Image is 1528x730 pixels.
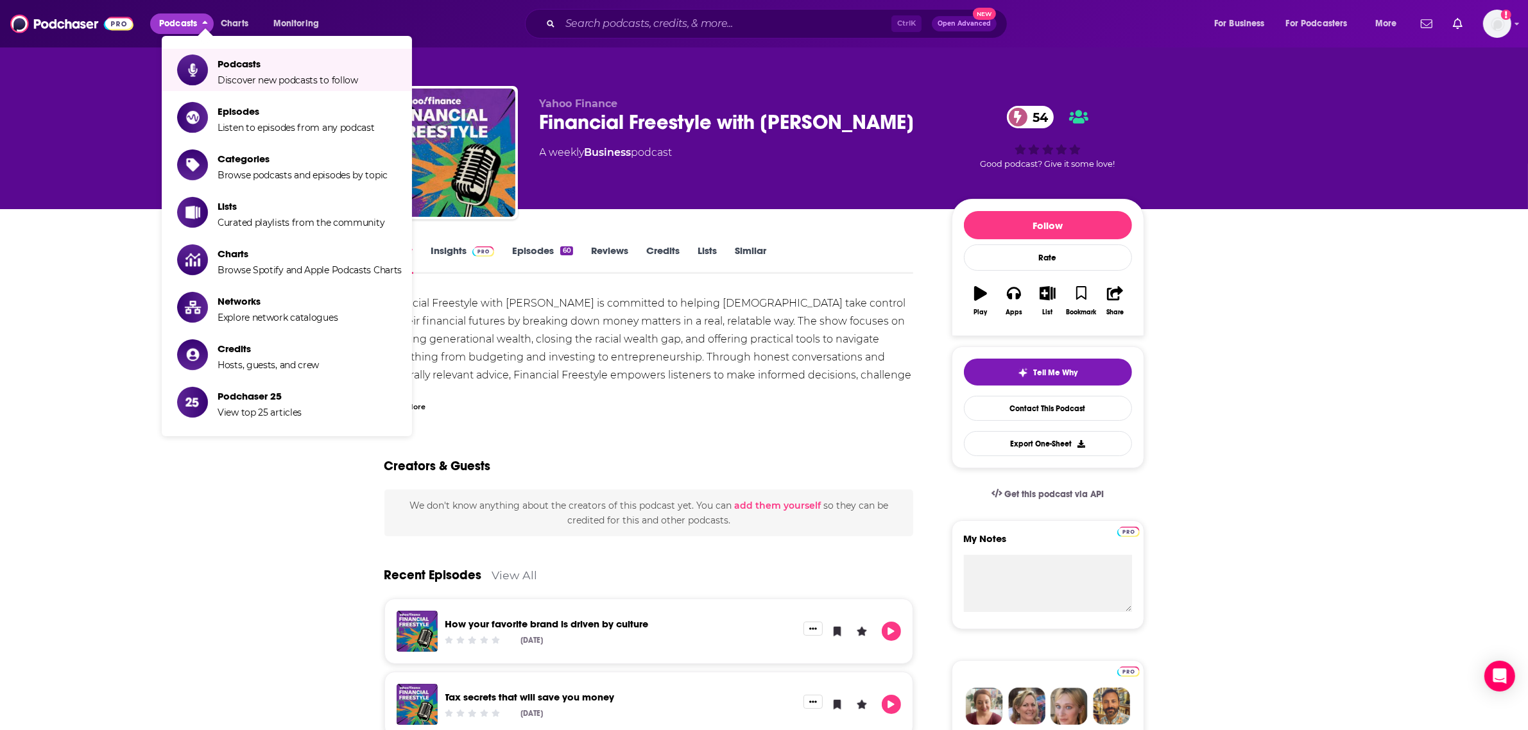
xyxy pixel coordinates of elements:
[1117,666,1140,677] img: Podchaser Pro
[803,622,823,636] button: Show More Button
[431,244,495,274] a: InsightsPodchaser Pro
[218,312,338,323] span: Explore network catalogues
[1375,15,1397,33] span: More
[520,709,543,718] div: [DATE]
[537,9,1020,38] div: Search podcasts, credits, & more...
[964,359,1132,386] button: tell me why sparkleTell Me Why
[443,708,501,718] div: Community Rating: 0 out of 5
[1483,10,1511,38] span: Logged in as seanrlayton
[218,295,338,307] span: Networks
[1483,10,1511,38] button: Show profile menu
[384,567,482,583] a: Recent Episodes
[1366,13,1413,34] button: open menu
[803,695,823,709] button: Show More Button
[218,390,302,402] span: Podchaser 25
[218,407,302,418] span: View top 25 articles
[964,532,1132,555] label: My Notes
[520,636,543,645] div: [DATE]
[1031,278,1064,324] button: List
[964,396,1132,421] a: Contact This Podcast
[828,695,847,714] button: Bookmark Episode
[1004,489,1104,500] span: Get this podcast via API
[512,244,572,274] a: Episodes60
[218,217,384,228] span: Curated playlists from the community
[397,684,438,725] img: Tax secrets that will save you money
[646,244,680,274] a: Credits
[218,200,384,212] span: Lists
[828,622,847,641] button: Bookmark Episode
[1098,278,1131,324] button: Share
[964,211,1132,239] button: Follow
[409,500,888,525] span: We don't know anything about the creators of this podcast yet . You can so they can be credited f...
[997,278,1031,324] button: Apps
[1117,665,1140,677] a: Pro website
[1007,106,1054,128] a: 54
[964,244,1132,271] div: Rate
[1117,525,1140,537] a: Pro website
[218,153,388,165] span: Categories
[221,15,248,33] span: Charts
[1020,106,1054,128] span: 54
[159,15,197,33] span: Podcasts
[1278,13,1366,34] button: open menu
[397,611,438,652] img: How your favorite brand is driven by culture
[218,122,375,133] span: Listen to episodes from any podcast
[384,294,914,402] div: Financial Freestyle with [PERSON_NAME] is committed to helping [DEMOGRAPHIC_DATA] take control of...
[1043,309,1053,316] div: List
[938,21,991,27] span: Open Advanced
[882,622,901,641] button: Play
[1066,309,1096,316] div: Bookmark
[1018,368,1028,378] img: tell me why sparkle
[218,58,358,70] span: Podcasts
[964,431,1132,456] button: Export One-Sheet
[952,98,1144,177] div: 54Good podcast? Give it some love!
[964,278,997,324] button: Play
[218,169,388,181] span: Browse podcasts and episodes by topic
[981,159,1115,169] span: Good podcast? Give it some love!
[1106,309,1124,316] div: Share
[445,618,649,630] a: How your favorite brand is driven by culture
[1483,10,1511,38] img: User Profile
[852,695,871,714] button: Leave a Rating
[218,74,358,86] span: Discover new podcasts to follow
[540,145,673,160] div: A weekly podcast
[882,695,901,714] button: Play
[1448,13,1468,35] a: Show notifications dropdown
[1051,688,1088,725] img: Jules Profile
[1286,15,1348,33] span: For Podcasters
[974,309,987,316] div: Play
[1501,10,1511,20] svg: Add a profile image
[443,635,501,645] div: Community Rating: 0 out of 5
[698,244,717,274] a: Lists
[540,98,618,110] span: Yahoo Finance
[1033,368,1077,378] span: Tell Me Why
[1065,278,1098,324] button: Bookmark
[735,244,766,274] a: Similar
[585,146,631,158] a: Business
[212,13,256,34] a: Charts
[273,15,319,33] span: Monitoring
[150,13,214,34] button: close menu
[1117,527,1140,537] img: Podchaser Pro
[1484,661,1515,692] div: Open Intercom Messenger
[1416,13,1438,35] a: Show notifications dropdown
[1008,688,1045,725] img: Barbara Profile
[1093,688,1130,725] img: Jon Profile
[218,105,375,117] span: Episodes
[973,8,996,20] span: New
[1214,15,1265,33] span: For Business
[218,264,402,276] span: Browse Spotify and Apple Podcasts Charts
[472,246,495,257] img: Podchaser Pro
[560,246,572,255] div: 60
[445,691,615,703] a: Tax secrets that will save you money
[891,15,922,32] span: Ctrl K
[10,12,133,36] img: Podchaser - Follow, Share and Rate Podcasts
[218,248,402,260] span: Charts
[1205,13,1281,34] button: open menu
[492,568,538,582] a: View All
[218,343,319,355] span: Credits
[384,458,491,474] h2: Creators & Guests
[734,500,821,511] button: add them yourself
